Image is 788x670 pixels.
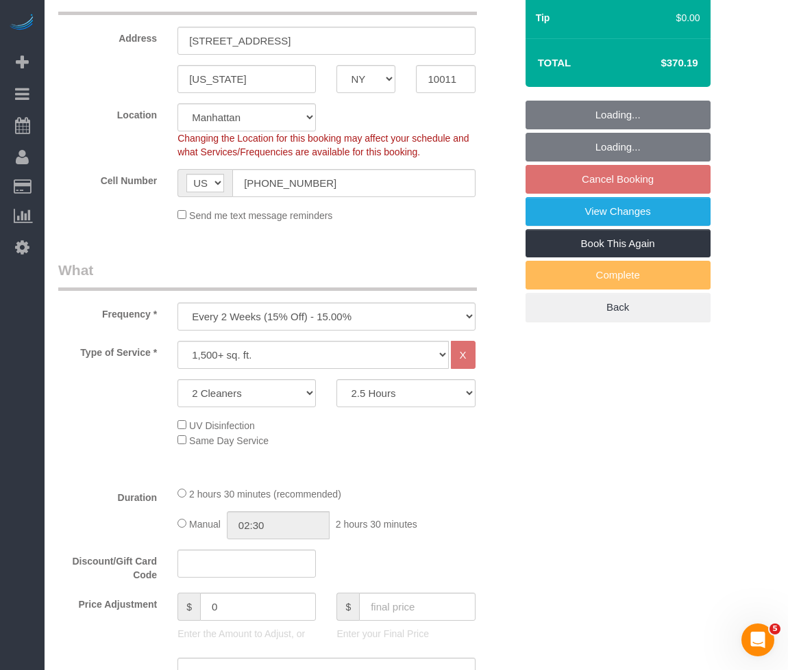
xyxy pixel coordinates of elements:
input: final price [359,593,475,621]
span: Same Day Service [189,435,269,446]
span: UV Disinfection [189,420,255,431]
label: Location [48,103,167,122]
a: Book This Again [526,229,711,258]
span: 5 [769,623,780,634]
p: Enter the Amount to Adjust, or [177,627,316,641]
span: Send me text message reminders [189,210,332,221]
label: Type of Service * [48,341,167,359]
span: Manual [189,519,221,530]
input: Cell Number [232,169,475,197]
span: $ [336,593,359,621]
span: Changing the Location for this booking may affect your schedule and what Services/Frequencies are... [177,133,469,157]
input: Zip Code [416,65,475,93]
p: Enter your Final Price [336,627,475,641]
label: Discount/Gift Card Code [48,550,167,582]
label: Tip [536,11,550,25]
label: Address [48,27,167,45]
label: Frequency * [48,302,167,321]
iframe: Intercom live chat [741,623,774,656]
div: $0.00 [660,11,700,25]
span: 2 hours 30 minutes (recommended) [189,489,341,500]
label: Price Adjustment [48,593,167,611]
label: Duration [48,486,167,504]
a: Back [526,293,711,322]
span: 2 hours 30 minutes [336,519,417,530]
input: City [177,65,316,93]
img: Automaid Logo [8,14,36,33]
a: View Changes [526,197,711,226]
legend: What [58,260,477,291]
label: Cell Number [48,169,167,188]
strong: Total [538,57,571,68]
h4: $370.19 [619,57,698,69]
span: $ [177,593,200,621]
